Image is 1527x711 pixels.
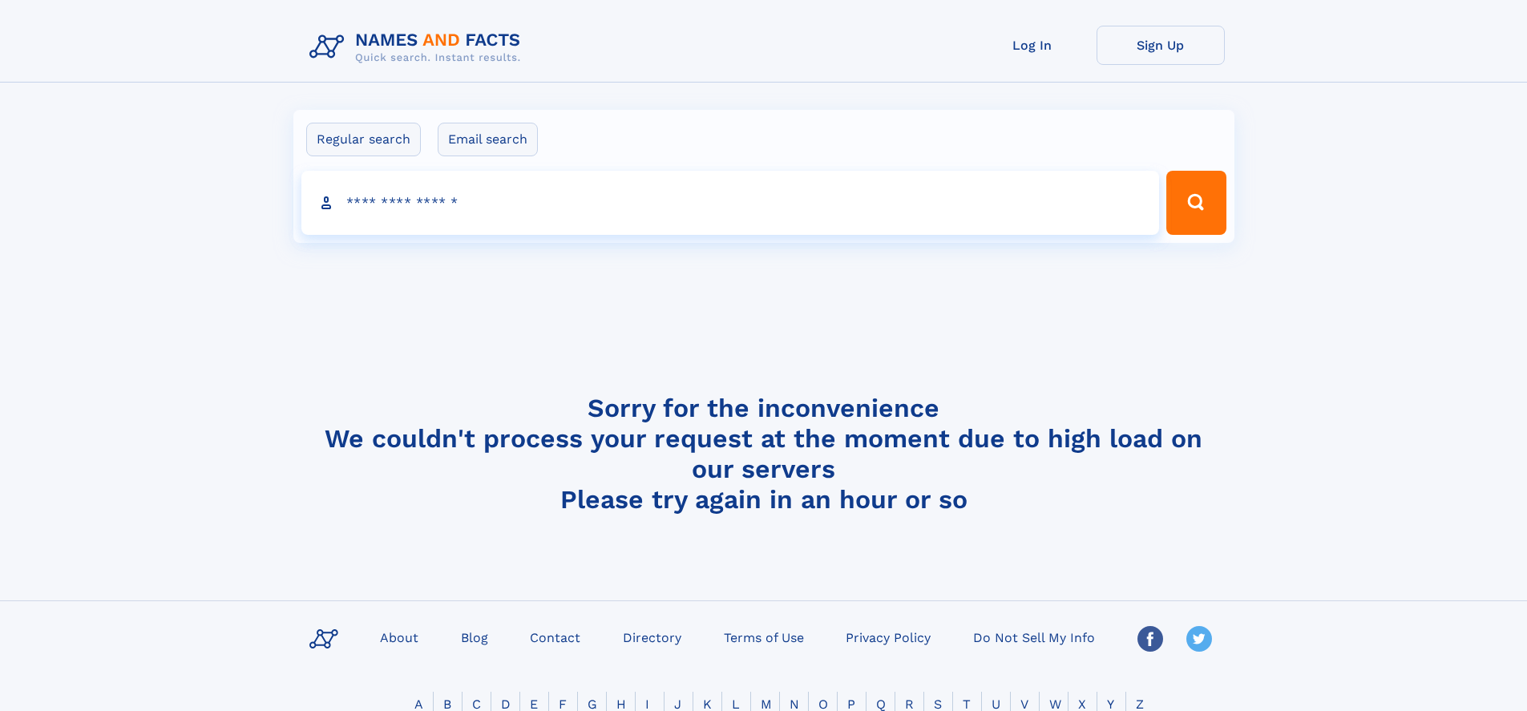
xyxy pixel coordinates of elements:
a: Do Not Sell My Info [967,625,1101,648]
img: Twitter [1186,626,1212,652]
a: Sign Up [1097,26,1225,65]
h4: Sorry for the inconvenience We couldn't process your request at the moment due to high load on ou... [303,393,1225,515]
a: Log In [968,26,1097,65]
a: Terms of Use [717,625,810,648]
a: Contact [523,625,587,648]
img: Facebook [1137,626,1163,652]
img: Logo Names and Facts [303,26,534,69]
button: Search Button [1166,171,1226,235]
a: Blog [454,625,495,648]
input: search input [301,171,1160,235]
a: Privacy Policy [839,625,937,648]
a: Directory [616,625,688,648]
a: About [374,625,425,648]
label: Email search [438,123,538,156]
label: Regular search [306,123,421,156]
